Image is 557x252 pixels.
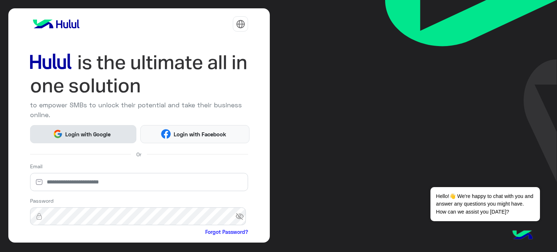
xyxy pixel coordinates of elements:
[30,197,54,205] label: Password
[53,129,63,139] img: Google
[30,162,42,170] label: Email
[136,150,141,158] span: Or
[30,178,48,186] img: email
[30,51,248,98] img: hululLoginTitle_EN.svg
[140,125,249,143] button: Login with Facebook
[205,228,248,236] a: Forgot Password?
[30,17,82,31] img: logo
[63,130,114,139] span: Login with Google
[236,20,245,29] img: tab
[30,100,248,120] p: to empower SMBs to unlock their potential and take their business online.
[510,223,535,248] img: hulul-logo.png
[30,213,48,220] img: lock
[30,125,136,143] button: Login with Google
[161,129,171,139] img: Facebook
[171,130,229,139] span: Login with Facebook
[430,187,540,221] span: Hello!👋 We're happy to chat with you and answer any questions you might have. How can we assist y...
[235,210,248,223] span: visibility_off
